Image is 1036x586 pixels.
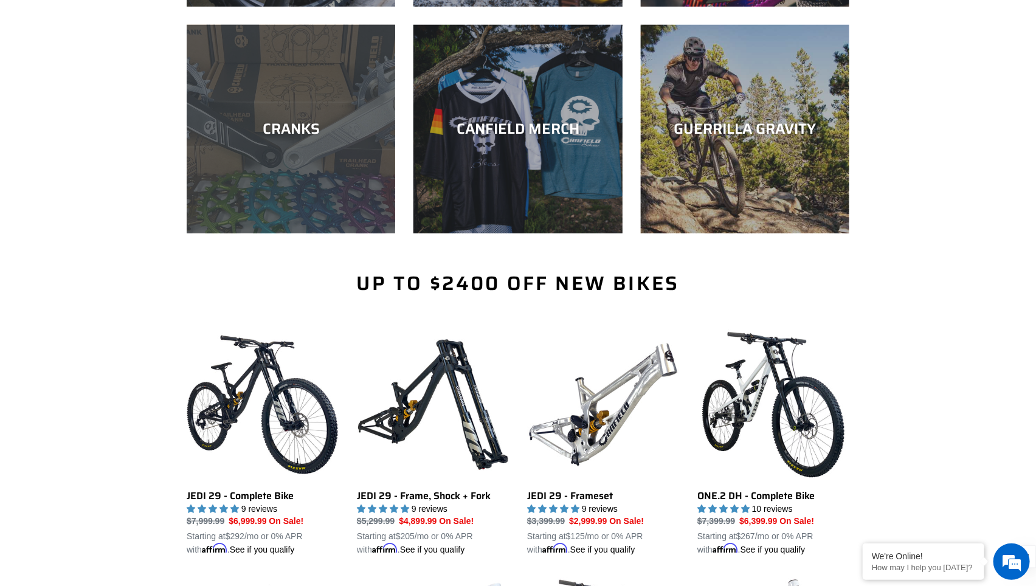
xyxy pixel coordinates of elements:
div: CANFIELD MERCH [413,120,622,138]
a: CRANKS [187,25,395,233]
div: We're Online! [872,551,975,561]
div: CRANKS [187,120,395,138]
a: CANFIELD MERCH [413,25,622,233]
div: GUERRILLA GRAVITY [641,120,849,138]
h2: Up to $2400 Off New Bikes [187,272,849,295]
p: How may I help you today? [872,563,975,572]
a: GUERRILLA GRAVITY [641,25,849,233]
